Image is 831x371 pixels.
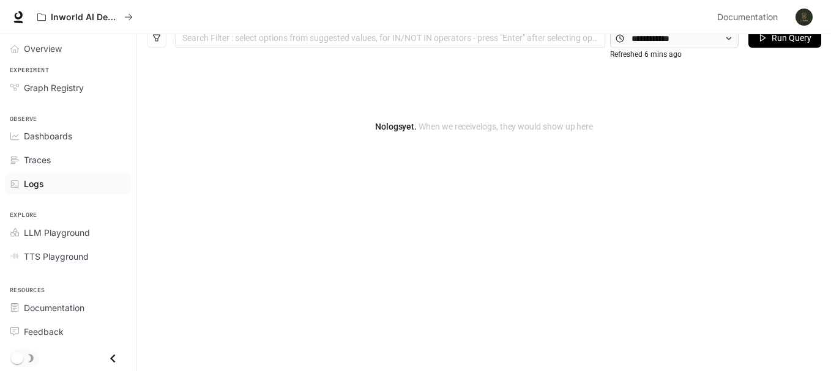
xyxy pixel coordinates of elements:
[32,5,138,29] button: All workspaces
[375,120,593,133] article: No logs yet.
[24,81,84,94] span: Graph Registry
[712,5,787,29] a: Documentation
[5,222,132,243] a: LLM Playground
[796,9,813,26] img: User avatar
[610,49,682,61] article: Refreshed 6 mins ago
[5,246,132,267] a: TTS Playground
[417,122,593,131] span: When we receive logs , they would show up here
[5,38,132,59] a: Overview
[24,301,84,314] span: Documentation
[152,34,161,42] span: filter
[24,153,51,166] span: Traces
[11,351,23,364] span: Dark mode toggle
[717,10,778,25] span: Documentation
[147,28,166,48] button: filter
[792,5,816,29] button: User avatar
[24,250,89,263] span: TTS Playground
[5,321,132,342] a: Feedback
[5,77,132,98] a: Graph Registry
[772,31,811,45] span: Run Query
[5,125,132,147] a: Dashboards
[24,130,72,142] span: Dashboards
[24,42,62,55] span: Overview
[24,325,64,338] span: Feedback
[5,173,132,194] a: Logs
[748,28,821,48] button: Run Query
[24,226,90,239] span: LLM Playground
[5,149,132,171] a: Traces
[99,346,127,371] button: Close drawer
[51,12,119,23] p: Inworld AI Demos
[5,297,132,318] a: Documentation
[24,177,44,190] span: Logs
